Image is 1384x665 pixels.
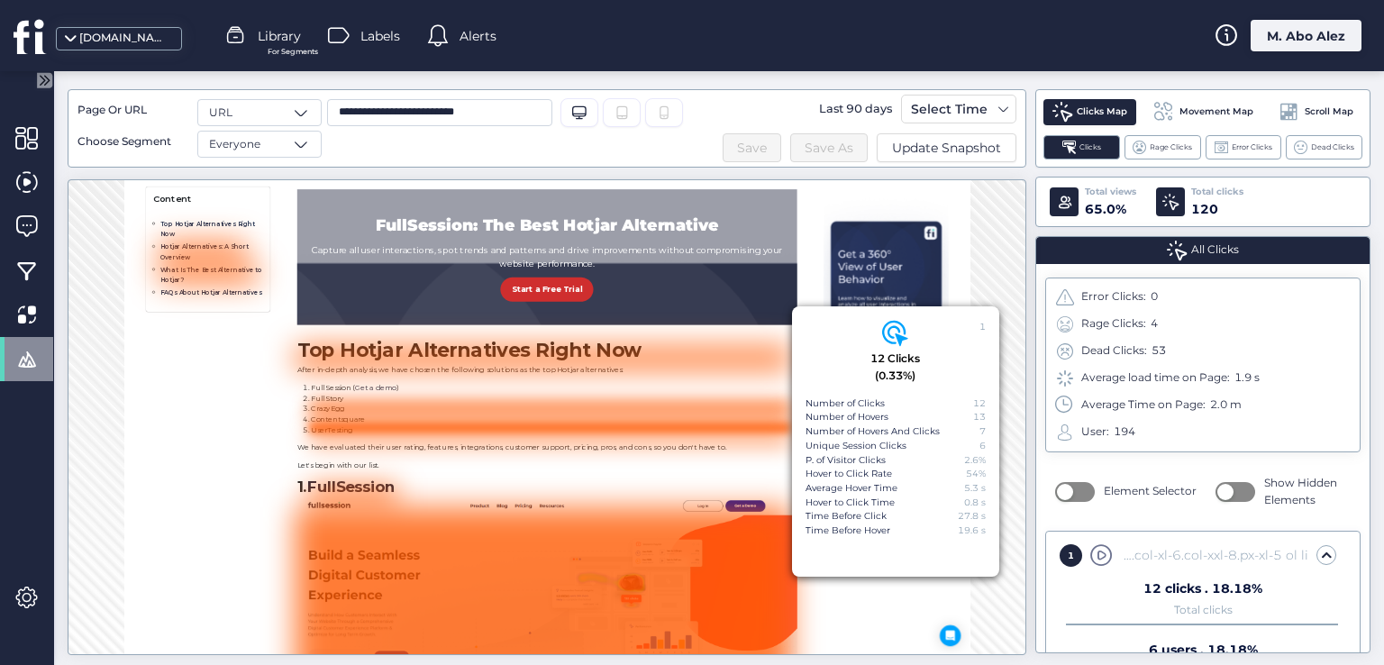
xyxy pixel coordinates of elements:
[815,95,897,123] div: Last 90 days
[964,481,986,496] div: 5.3 s
[1210,396,1242,414] div: 2.0 m
[353,574,1377,596] p: Let's begin with our list.
[806,439,906,453] div: Unique Session Clicks
[806,481,897,496] div: Average Hover Time
[973,410,986,424] div: 13
[460,26,496,46] span: Alerts
[877,133,1016,162] button: Update Snapshot
[979,439,986,453] div: 6
[892,138,1001,158] span: Update Snapshot
[1060,544,1082,567] div: 1
[1104,483,1197,500] span: Element Selector
[806,424,940,439] div: Number of Hovers And Clicks
[359,499,399,540] div: 6
[471,417,556,434] a: Get a demo
[1179,105,1253,119] span: Movement Map
[1077,105,1127,119] span: Clicks Map
[59,30,284,59] span: Content
[1079,141,1101,153] span: Clicks
[1191,185,1243,199] div: Total clicks
[73,83,268,121] span: Top Hotjar Alternatives Right Now
[374,609,553,647] a: FullSession
[353,610,1377,647] h3: 1.
[1116,545,1308,565] div: section#page-content.mt-5.container-fluid.px-0 div.row.mt-5 div#page-body.col-12.col-xl-6.col-xxl...
[209,136,260,153] span: Everyone
[368,132,1362,186] p: Capture all user interactions, spot trends and patterns and drive improvements without compromisi...
[514,73,1216,113] strong: FullSession: The Best Hotjar Alternative
[958,509,986,524] div: 27.8 s
[979,424,986,439] div: 7
[359,478,399,518] div: 1
[1081,288,1146,305] span: Error Clicks:
[1251,20,1361,51] div: M. Abo Alez
[806,509,887,524] div: Time Before Click
[359,456,399,496] div: 4
[1234,369,1260,387] div: 1.9 s
[360,26,400,46] span: Labels
[1150,141,1192,153] span: Rage Clicks
[1081,424,1109,441] span: User:
[353,324,1377,372] h2: Top Hotjar Alternatives Right Now
[806,467,892,481] div: Hover to Click Rate
[353,379,1377,401] p: After in-depth analysis, we have chosen the following solutions as the top Hotjar alternatives:
[806,453,886,468] div: P. of Visitor Clicks
[51,108,92,149] div: 32
[359,434,399,475] div: 3
[1151,288,1158,305] div: 0
[1081,369,1230,387] span: Average load time on Page:
[268,46,318,58] span: For Segments
[330,322,370,362] div: 25
[258,26,301,46] span: Library
[1174,606,1233,615] div: Total clicks
[1151,315,1158,332] div: 4
[964,453,986,468] div: 2.6%
[73,223,281,240] a: FAQs About Hotjar Alternatives
[973,396,986,411] div: 12
[79,30,169,47] div: [DOMAIN_NAME]
[958,524,986,538] div: 19.6 s
[382,437,1377,459] li: FullStory
[1081,342,1147,360] span: Dead Clicks:
[966,467,986,481] div: 54%
[806,496,895,510] div: Hover to Click Time
[1264,475,1351,509] span: Show Hidden Elements
[1191,241,1239,259] span: All Clicks
[1232,141,1272,153] span: Error Clicks
[73,82,268,121] a: Top Hotjar Alternatives Right Now
[51,155,92,196] div: 33
[1143,582,1262,595] div: 12 clicks . 18.18%
[77,102,186,119] div: Page Or URL
[1149,643,1258,656] div: 6 users . 18.18%
[353,538,1377,560] p: We have evaluated their user rating, features, integrations, customer support, pricing, pros, and...
[1085,185,1136,199] div: Total views
[1114,424,1135,441] div: 194
[77,133,186,150] div: Choose Segment
[1191,199,1243,219] div: 120
[790,133,868,162] button: Save As
[1081,315,1146,332] span: Rage Clicks:
[875,368,915,385] div: (0.33%)
[1152,342,1166,360] div: 53
[806,410,888,424] div: Number of Hovers
[964,496,986,510] div: 0.8 s
[359,606,399,647] div: 19
[209,105,232,122] span: URL
[906,98,992,120] div: Select Time
[1305,105,1353,119] span: Scroll Map
[769,200,960,250] a: Start a Free Trial
[806,524,890,538] div: Time Before Hover
[382,415,1377,437] li: FullSession ( )
[979,320,986,334] div: 1
[1081,396,1206,414] span: Average Time on Page:
[793,214,936,234] strong: Start a Free Trial
[870,351,920,368] div: 12 Clicks
[1085,199,1136,219] div: 65.0%
[723,133,781,162] button: Save
[806,396,885,411] div: Number of Clicks
[1311,141,1354,153] span: Dead Clicks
